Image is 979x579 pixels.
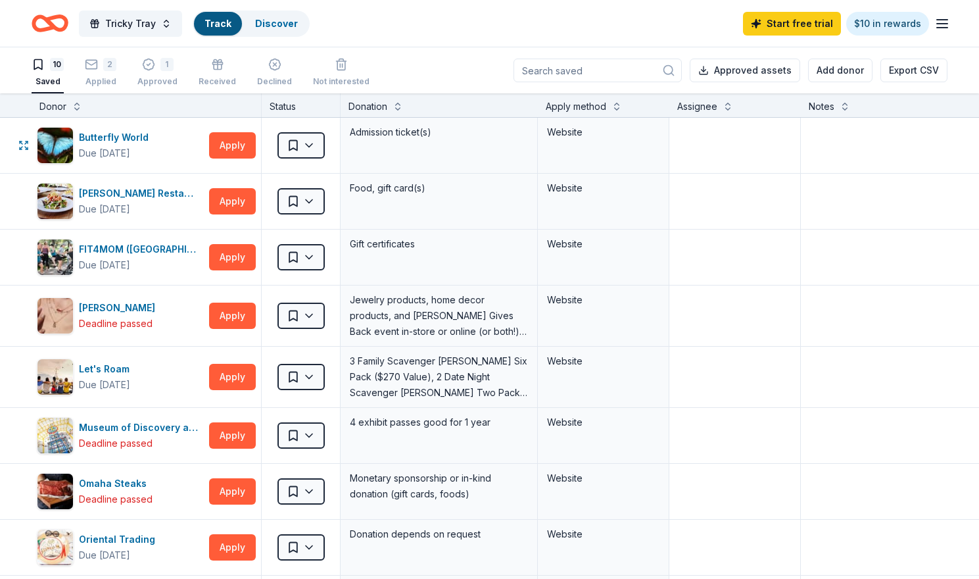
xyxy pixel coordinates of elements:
div: Website [547,526,659,542]
div: 3 Family Scavenger [PERSON_NAME] Six Pack ($270 Value), 2 Date Night Scavenger [PERSON_NAME] Two ... [348,352,529,402]
div: Donation [348,99,387,114]
div: Gift certificates [348,235,529,253]
button: Apply [209,478,256,505]
div: Applied [85,76,116,87]
div: Website [547,180,659,196]
button: Apply [209,132,256,159]
button: Apply [209,422,256,449]
div: Jewelry products, home decor products, and [PERSON_NAME] Gives Back event in-store or online (or ... [348,291,529,341]
button: Image for Let's RoamLet's RoamDue [DATE] [37,359,204,395]
img: Image for Omaha Steaks [37,474,73,509]
img: Image for Butterfly World [37,128,73,163]
div: 2 [103,58,116,71]
div: Due [DATE] [79,145,130,161]
button: Export CSV [880,59,947,82]
div: Museum of Discovery and Science [79,420,204,436]
button: Apply [209,244,256,270]
div: Website [547,353,659,369]
button: Apply [209,534,256,561]
div: Saved [32,76,64,87]
div: [PERSON_NAME] [79,300,160,316]
div: Let's Roam [79,361,135,377]
button: Image for Cameron Mitchell Restaurants[PERSON_NAME] RestaurantsDue [DATE] [37,183,204,220]
button: Image for Butterfly WorldButterfly WorldDue [DATE] [37,127,204,164]
button: Apply [209,188,256,214]
img: Image for Let's Roam [37,359,73,395]
a: Track [204,18,231,29]
div: 1 [160,58,174,71]
button: 10Saved [32,53,64,93]
button: Received [199,53,236,93]
a: $10 in rewards [846,12,929,36]
div: 10 [50,58,64,71]
input: Search saved [513,59,682,82]
img: Image for Kendra Scott [37,298,73,334]
div: Website [547,292,659,308]
button: Apply [209,303,256,329]
div: Deadline passed [79,436,153,451]
div: Due [DATE] [79,201,130,217]
img: Image for FIT4MOM (Tampa Bay) [37,239,73,275]
div: Donation depends on request [348,525,529,543]
div: Website [547,236,659,252]
div: Butterfly World [79,130,154,145]
button: 1Approved [137,53,178,93]
button: Not interested [313,53,370,93]
div: Not interested [313,76,370,87]
a: Start free trial [743,12,841,36]
div: Status [262,93,341,117]
a: Home [32,8,68,39]
div: 4 exhibit passes good for 1 year [348,413,529,432]
div: Website [547,470,659,486]
button: Approved assets [690,59,800,82]
div: Approved [137,76,178,87]
img: Image for Cameron Mitchell Restaurants [37,184,73,219]
div: Monetary sponsorship or in-kind donation (gift cards, foods) [348,469,529,503]
button: Image for FIT4MOM (Tampa Bay)FIT4MOM ([GEOGRAPHIC_DATA])Due [DATE] [37,239,204,276]
div: [PERSON_NAME] Restaurants [79,186,204,201]
div: Due [DATE] [79,377,130,393]
div: Received [199,76,236,87]
div: Deadline passed [79,491,153,507]
span: Tricky Tray [105,16,156,32]
button: Image for Oriental TradingOriental TradingDue [DATE] [37,529,204,566]
button: Image for Museum of Discovery and ScienceMuseum of Discovery and ScienceDeadline passed [37,417,204,454]
button: Declined [257,53,292,93]
div: Omaha Steaks [79,476,153,491]
button: Add donor [808,59,872,82]
div: Due [DATE] [79,547,130,563]
div: Website [547,415,659,430]
div: Apply method [546,99,606,114]
div: Notes [809,99,834,114]
div: Food, gift card(s) [348,179,529,197]
div: Due [DATE] [79,257,130,273]
div: Donor [39,99,66,114]
button: Image for Kendra Scott[PERSON_NAME]Deadline passed [37,297,204,334]
div: FIT4MOM ([GEOGRAPHIC_DATA]) [79,241,204,257]
div: Admission ticket(s) [348,123,529,141]
div: Oriental Trading [79,532,160,547]
button: Apply [209,364,256,390]
div: Deadline passed [79,316,153,332]
img: Image for Museum of Discovery and Science [37,418,73,453]
button: Image for Omaha Steaks Omaha SteaksDeadline passed [37,473,204,510]
div: Assignee [677,99,717,114]
button: 2Applied [85,53,116,93]
button: TrackDiscover [193,11,310,37]
img: Image for Oriental Trading [37,530,73,565]
button: Tricky Tray [79,11,182,37]
a: Discover [255,18,298,29]
div: Website [547,124,659,140]
div: Declined [257,76,292,87]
